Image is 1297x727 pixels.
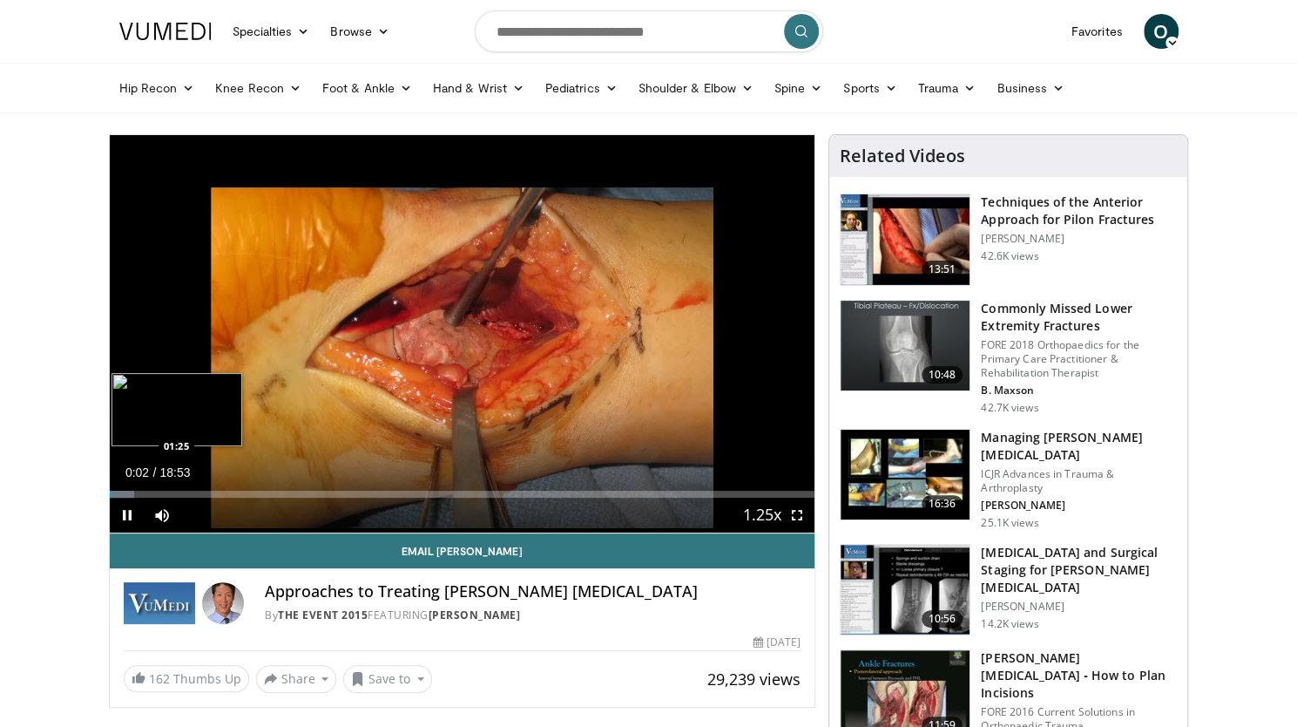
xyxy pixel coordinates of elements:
p: B. Maxson [981,384,1177,397]
a: O [1144,14,1179,49]
a: Favorites [1061,14,1133,49]
span: 18:53 [159,465,190,479]
span: 10:48 [922,366,963,384]
a: 13:51 Techniques of the Anterior Approach for Pilon Fractures [PERSON_NAME] 42.6K views [840,194,1177,286]
a: Browse [320,14,400,49]
img: VuMedi Logo [119,23,212,40]
span: 13:51 [922,261,963,278]
span: 0:02 [125,465,149,479]
a: Business [986,71,1075,105]
h3: Commonly Missed Lower Extremity Fractures [981,300,1177,335]
img: image.jpeg [111,373,242,446]
a: Specialties [222,14,321,49]
a: Hip Recon [109,71,206,105]
button: Mute [145,498,179,533]
p: [PERSON_NAME] [981,499,1177,513]
h3: Managing [PERSON_NAME] [MEDICAL_DATA] [981,429,1177,464]
a: [PERSON_NAME] [429,608,521,622]
p: 42.7K views [981,401,1038,415]
p: FORE 2018 Orthopaedics for the Primary Care Practitioner & Rehabilitation Therapist [981,338,1177,380]
p: 42.6K views [981,249,1038,263]
button: Pause [110,498,145,533]
span: 29,239 views [707,669,800,690]
div: Progress Bar [110,491,815,498]
a: Knee Recon [205,71,312,105]
p: [PERSON_NAME] [981,232,1177,246]
a: Shoulder & Elbow [628,71,764,105]
a: Pediatrics [535,71,628,105]
span: 162 [149,670,170,687]
img: 296977_0000_1.png.150x105_q85_crop-smart_upscale.jpg [841,430,969,520]
span: / [153,465,157,479]
img: 4aa379b6-386c-4fb5-93ee-de5617843a87.150x105_q85_crop-smart_upscale.jpg [841,301,969,391]
p: 25.1K views [981,516,1038,530]
a: 16:36 Managing [PERSON_NAME] [MEDICAL_DATA] ICJR Advances in Trauma & Arthroplasty [PERSON_NAME] ... [840,429,1177,530]
p: 14.2K views [981,617,1038,631]
h3: [MEDICAL_DATA] and Surgical Staging for [PERSON_NAME] [MEDICAL_DATA] [981,544,1177,596]
a: Foot & Ankle [312,71,422,105]
img: Avatar [202,582,244,624]
img: The Event 2015 [124,582,196,624]
h4: Related Videos [840,146,965,166]
a: Spine [764,71,833,105]
a: Hand & Wrist [422,71,535,105]
div: By FEATURING [265,608,800,623]
a: The Event 2015 [278,608,368,622]
img: e0f65072-4b0e-47c8-b151-d5e709845aef.150x105_q85_crop-smart_upscale.jpg [841,194,969,285]
a: Email [PERSON_NAME] [110,533,815,568]
a: 10:48 Commonly Missed Lower Extremity Fractures FORE 2018 Orthopaedics for the Primary Care Pract... [840,300,1177,415]
h3: [PERSON_NAME] [MEDICAL_DATA] ‐ How to Plan Incisions [981,649,1177,702]
video-js: Video Player [110,135,815,533]
a: Trauma [908,71,987,105]
span: 10:56 [922,610,963,628]
h3: Techniques of the Anterior Approach for Pilon Fractures [981,194,1177,228]
a: 162 Thumbs Up [124,665,249,692]
input: Search topics, interventions [475,10,823,52]
button: Share [256,665,337,693]
h4: Approaches to Treating [PERSON_NAME] [MEDICAL_DATA] [265,582,800,601]
p: ICJR Advances in Trauma & Arthroplasty [981,467,1177,495]
span: 16:36 [922,495,963,513]
img: d5ySKFN8UhyXrjO34xMDoxOjB1O8AjAz.150x105_q85_crop-smart_upscale.jpg [841,545,969,635]
div: [DATE] [753,635,800,650]
button: Save to [343,665,432,693]
button: Fullscreen [780,498,814,533]
button: Playback Rate [745,498,780,533]
a: Sports [833,71,908,105]
a: 10:56 [MEDICAL_DATA] and Surgical Staging for [PERSON_NAME] [MEDICAL_DATA] [PERSON_NAME] 14.2K views [840,544,1177,636]
p: [PERSON_NAME] [981,600,1177,614]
